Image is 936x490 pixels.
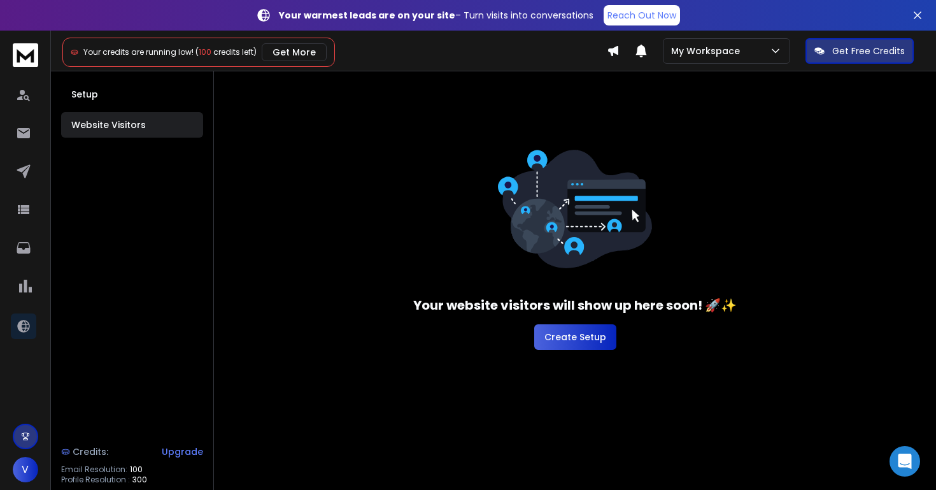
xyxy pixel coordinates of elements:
[61,82,203,107] button: Setup
[199,47,211,57] span: 100
[61,475,130,485] p: Profile Resolution :
[604,5,680,25] a: Reach Out Now
[130,465,143,475] span: 100
[13,457,38,482] button: V
[61,465,127,475] p: Email Resolution:
[671,45,745,57] p: My Workspace
[413,296,737,314] h3: Your website visitors will show up here soon! 🚀✨
[262,43,327,61] button: Get More
[279,9,593,22] p: – Turn visits into conversations
[805,38,914,64] button: Get Free Credits
[279,9,455,22] strong: Your warmest leads are on your site
[832,45,905,57] p: Get Free Credits
[195,47,257,57] span: ( credits left)
[13,43,38,67] img: logo
[61,112,203,138] button: Website Visitors
[162,445,203,458] div: Upgrade
[61,439,203,465] a: Credits:Upgrade
[73,445,108,458] span: Credits:
[534,324,616,350] button: Create Setup
[83,47,194,57] span: Your credits are running low!
[132,475,147,485] span: 300
[607,9,676,22] p: Reach Out Now
[890,446,920,477] div: Open Intercom Messenger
